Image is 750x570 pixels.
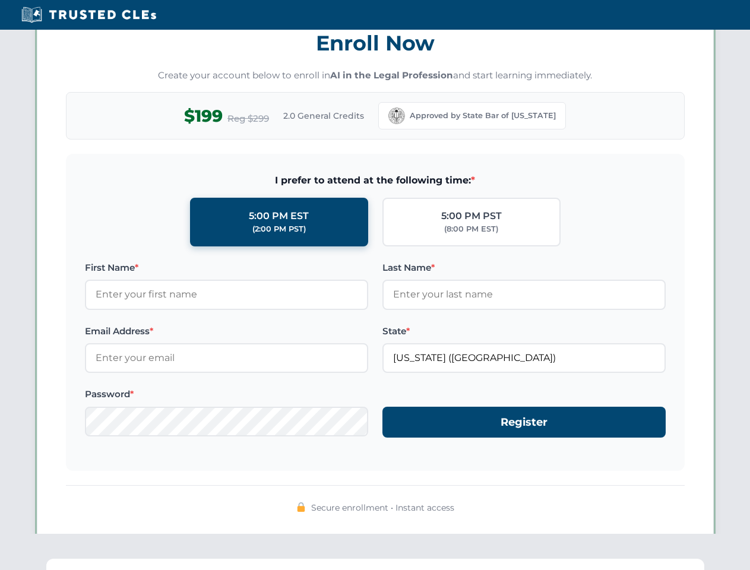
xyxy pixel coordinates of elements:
[382,280,666,309] input: Enter your last name
[18,6,160,24] img: Trusted CLEs
[85,387,368,401] label: Password
[382,324,666,338] label: State
[249,208,309,224] div: 5:00 PM EST
[283,109,364,122] span: 2.0 General Credits
[85,324,368,338] label: Email Address
[382,343,666,373] input: California (CA)
[85,280,368,309] input: Enter your first name
[66,24,685,62] h3: Enroll Now
[85,343,368,373] input: Enter your email
[296,502,306,512] img: 🔒
[227,112,269,126] span: Reg $299
[330,69,453,81] strong: AI in the Legal Profession
[252,223,306,235] div: (2:00 PM PST)
[66,69,685,83] p: Create your account below to enroll in and start learning immediately.
[382,407,666,438] button: Register
[441,208,502,224] div: 5:00 PM PST
[444,223,498,235] div: (8:00 PM EST)
[85,173,666,188] span: I prefer to attend at the following time:
[388,107,405,124] img: California Bar
[311,501,454,514] span: Secure enrollment • Instant access
[184,103,223,129] span: $199
[85,261,368,275] label: First Name
[382,261,666,275] label: Last Name
[410,110,556,122] span: Approved by State Bar of [US_STATE]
